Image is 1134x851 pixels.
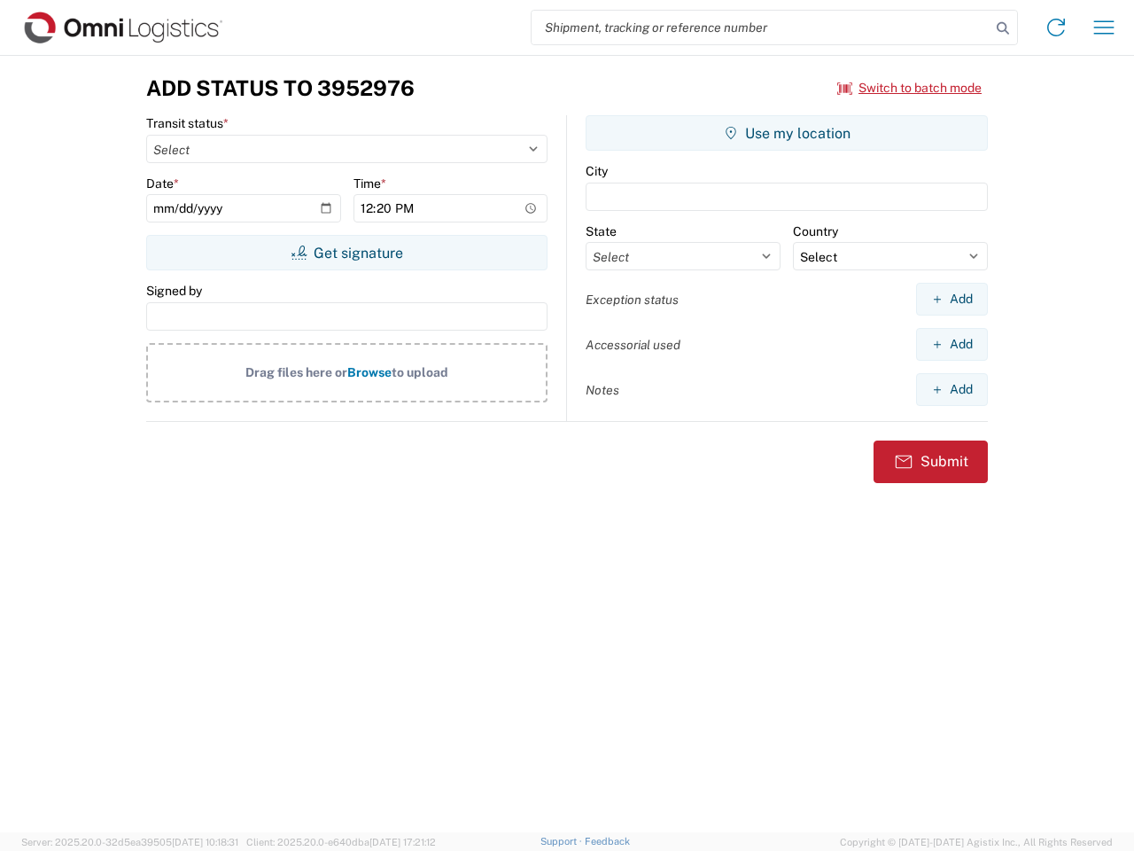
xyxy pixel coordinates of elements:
[172,837,238,847] span: [DATE] 10:18:31
[837,74,982,103] button: Switch to batch mode
[540,836,585,847] a: Support
[586,292,679,308] label: Exception status
[585,836,630,847] a: Feedback
[146,176,179,191] label: Date
[586,115,988,151] button: Use my location
[353,176,386,191] label: Time
[21,837,238,847] span: Server: 2025.20.0-32d5ea39505
[916,373,988,406] button: Add
[347,365,392,379] span: Browse
[246,837,436,847] span: Client: 2025.20.0-e640dba
[392,365,448,379] span: to upload
[586,223,617,239] label: State
[874,441,988,483] button: Submit
[532,11,990,44] input: Shipment, tracking or reference number
[586,382,619,398] label: Notes
[586,163,608,179] label: City
[586,337,680,353] label: Accessorial used
[245,365,347,379] span: Drag files here or
[146,75,415,101] h3: Add Status to 3952976
[146,115,229,131] label: Transit status
[916,328,988,361] button: Add
[146,235,548,270] button: Get signature
[369,837,436,847] span: [DATE] 17:21:12
[916,283,988,316] button: Add
[146,283,202,299] label: Signed by
[793,223,838,239] label: Country
[840,834,1113,850] span: Copyright © [DATE]-[DATE] Agistix Inc., All Rights Reserved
